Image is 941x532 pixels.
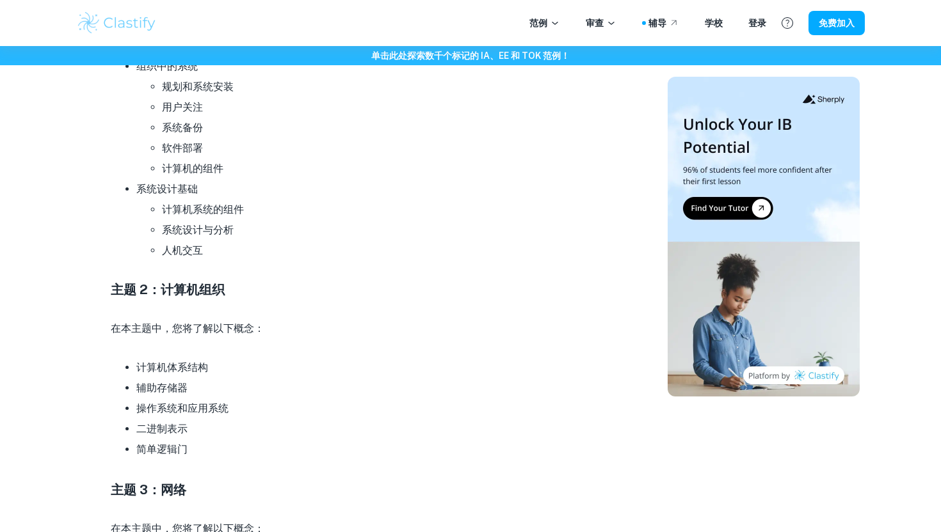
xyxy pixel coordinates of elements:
font: 标记的 IA、EE 和 TOK 范例 [452,51,561,61]
font: 用户关注 [162,101,203,113]
font: 简单逻辑门 [136,443,188,455]
font: 软件部署 [162,142,203,154]
font: 计算机的组件 [162,162,223,175]
font: 主题 2：计算机组织 [111,282,225,297]
font: 系统备份 [162,121,203,134]
font: 辅导 [648,18,666,28]
font: 辅助存储器 [136,382,188,394]
font: 计算机系统的组件 [162,203,244,215]
a: 学校 [705,16,723,30]
font: 组织中的系统 [136,60,198,72]
font: 二进制表示 [136,423,188,435]
font: ！ [561,51,570,61]
font: 免费加入 [819,19,855,29]
font: 范例 [529,18,547,28]
font: 主题 3：网络 [111,482,186,497]
button: 免费加入 [808,11,865,35]
font: 规划和系统安装 [162,81,234,93]
font: 登录 [748,18,766,28]
button: 帮助和反馈 [776,12,798,34]
font: 单击此处探索数千个 [371,51,452,61]
img: 缩略图 [668,77,860,396]
font: 人机交互 [162,244,203,256]
font: 学校 [705,18,723,28]
a: 登录 [748,16,766,30]
font: 审查 [586,18,604,28]
font: 在本主题中，您将了解以下概念： [111,322,264,334]
font: 计算机体系结构 [136,361,208,373]
a: 辅导 [648,16,679,30]
font: 系统设计与分析 [162,224,234,236]
font: 系统设计基础 [136,183,198,195]
font: 操作系统和应用系统 [136,402,229,414]
img: Clastify 徽标 [76,10,157,36]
